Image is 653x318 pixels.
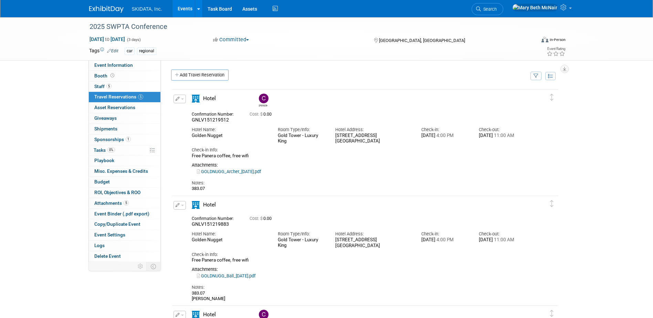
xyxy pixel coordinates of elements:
div: 2025 SWPTA Conference [87,21,525,33]
span: 11:00 AM [493,133,514,138]
a: Copy/Duplicate Event [89,219,160,230]
span: (3 days) [126,38,141,42]
div: [DATE] [421,133,468,139]
div: Christopher Archer [259,103,267,107]
span: Sponsorships [94,137,131,142]
div: car [125,47,135,55]
div: Hotel Name: [192,127,267,133]
img: Format-Inperson.png [541,37,548,42]
span: 5 [124,200,129,205]
div: Room Type/Info: [278,231,325,237]
span: Budget [94,179,110,184]
div: Check-in: [421,231,468,237]
div: [DATE] [479,133,526,139]
a: GOLDNUGG_Ball_[DATE].pdf [197,273,255,278]
span: Hotel [203,311,216,318]
span: Booth not reserved yet [109,73,116,78]
div: Check-in: [421,127,468,133]
img: ExhibitDay [89,6,124,13]
a: GOLDNUGG_Archer_[DATE].pdf [197,169,261,174]
a: Playbook [89,156,160,166]
span: Misc. Expenses & Credits [94,168,148,174]
a: Giveaways [89,113,160,124]
div: 383.07 [PERSON_NAME] [192,290,526,302]
span: 0.00 [250,112,274,117]
div: Hotel Address: [335,127,411,133]
span: 4:00 PM [435,237,454,242]
span: Event Settings [94,232,125,237]
a: Search [472,3,503,15]
div: 383.07 [192,186,526,191]
div: [STREET_ADDRESS] [GEOGRAPHIC_DATA] [335,133,411,145]
span: to [104,36,110,42]
div: Golden Nugget [192,133,267,139]
span: Copy/Duplicate Event [94,221,140,227]
span: Cost: $ [250,112,263,117]
div: Notes: [192,180,526,186]
span: Staff [94,84,112,89]
div: Check-out: [479,127,526,133]
span: 0.00 [250,216,274,221]
span: 0% [107,147,115,152]
div: Room Type/Info: [278,127,325,133]
span: 4:00 PM [435,133,454,138]
div: Check-in Info: [192,147,526,153]
td: Tags [89,47,118,55]
span: GNLV151219512 [192,117,229,123]
div: Attachments: [192,162,526,168]
div: [DATE] [479,237,526,243]
div: Confirmation Number: [192,214,239,221]
div: Event Format [495,36,566,46]
span: Hotel [203,95,216,102]
i: Hotel [192,95,200,103]
a: Logs [89,241,160,251]
div: Gold Tower - Luxury King [278,237,325,248]
a: Sponsorships1 [89,135,160,145]
div: Free Panera coffee, free wifi [192,257,526,263]
span: Giveaways [94,115,117,121]
div: [DATE] [421,237,468,243]
a: Tasks0% [89,145,160,156]
span: Attachments [94,200,129,206]
span: Logs [94,243,105,248]
div: Event Rating [547,47,565,51]
span: Playbook [94,158,114,163]
span: GNLV151219883 [192,221,229,227]
i: Filter by Traveler [534,74,538,78]
span: [GEOGRAPHIC_DATA], [GEOGRAPHIC_DATA] [379,38,465,43]
a: Event Information [89,60,160,71]
a: Misc. Expenses & Credits [89,166,160,177]
span: SKIDATA, Inc. [132,6,162,12]
a: Budget [89,177,160,187]
span: Cost: $ [250,216,263,221]
span: Shipments [94,126,117,131]
a: Asset Reservations [89,103,160,113]
a: Edit [107,49,118,53]
span: Delete Event [94,253,121,259]
i: Click and drag to move item [550,94,554,101]
span: 5 [106,84,112,89]
div: Golden Nugget [192,237,267,243]
a: Add Travel Reservation [171,70,229,81]
td: Personalize Event Tab Strip [135,262,147,271]
td: Toggle Event Tabs [146,262,160,271]
div: Hotel Address: [335,231,411,237]
span: 5 [138,94,143,99]
a: Event Binder (.pdf export) [89,209,160,219]
span: Tasks [94,147,115,153]
a: Delete Event [89,251,160,262]
a: Attachments5 [89,198,160,209]
span: Search [481,7,497,12]
div: Gold Tower - Luxury King [278,133,325,144]
div: In-Person [549,37,566,42]
div: [STREET_ADDRESS] [GEOGRAPHIC_DATA] [335,237,411,249]
span: Asset Reservations [94,105,135,110]
span: Hotel [203,202,216,208]
span: Event Information [94,62,133,68]
div: Attachments: [192,267,526,272]
i: Hotel [192,201,200,209]
span: ROI, Objectives & ROO [94,190,140,195]
div: Christopher Archer [257,94,269,107]
span: [DATE] [DATE] [89,36,125,42]
a: Staff5 [89,82,160,92]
